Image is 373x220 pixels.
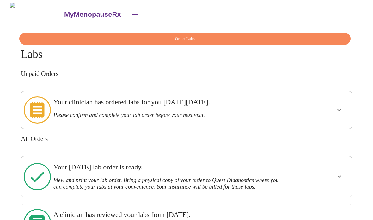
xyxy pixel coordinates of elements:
button: show more [332,169,347,184]
button: Order Labs [19,33,351,45]
h3: Your clinician has ordered labs for you [DATE][DATE]. [53,98,287,106]
button: show more [332,102,347,118]
h3: View and print your lab order. Bring a physical copy of your order to Quest Diagnostics where you... [53,177,287,190]
span: Order Labs [27,35,343,42]
button: open drawer [127,7,143,22]
h3: A clinician has reviewed your labs from [DATE]. [53,211,287,219]
img: MyMenopauseRx Logo [10,3,63,26]
a: MyMenopauseRx [63,3,127,26]
h3: Unpaid Orders [21,70,352,77]
h3: MyMenopauseRx [64,10,121,19]
h3: Your [DATE] lab order is ready. [53,163,287,171]
h3: All Orders [21,135,352,143]
h3: Please confirm and complete your lab order before your next visit. [53,112,287,119]
h4: Labs [21,33,352,61]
